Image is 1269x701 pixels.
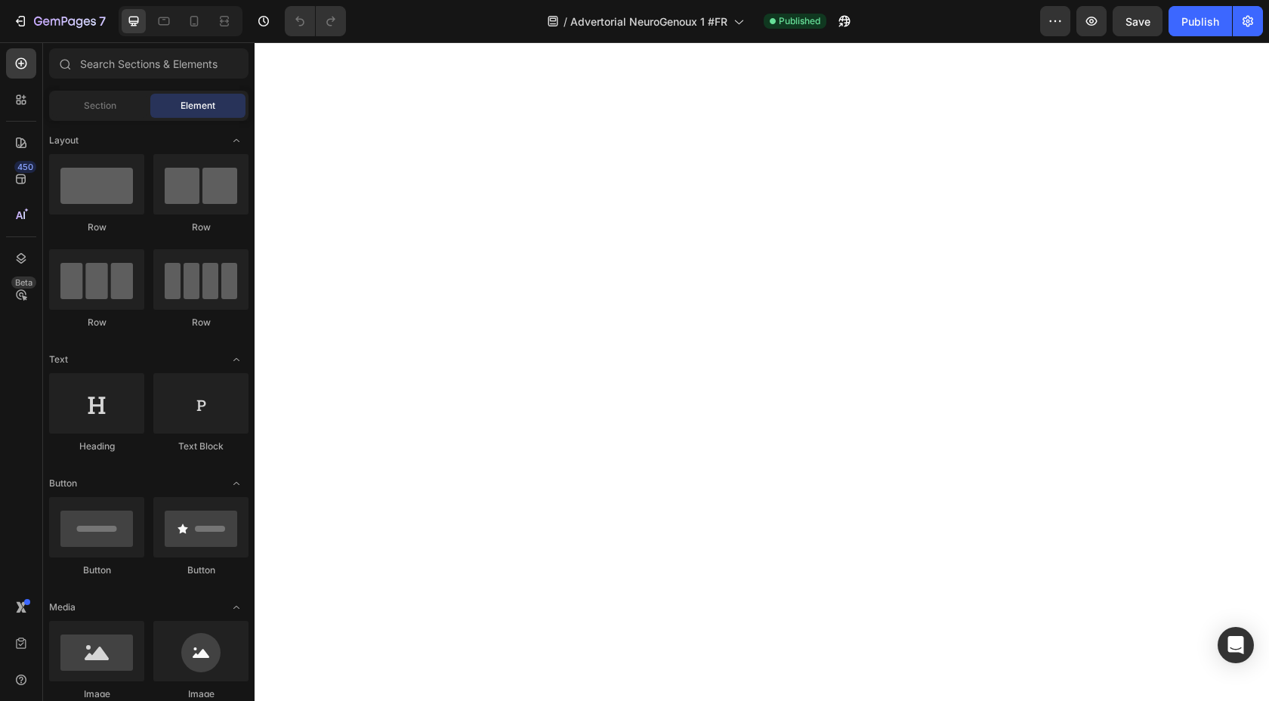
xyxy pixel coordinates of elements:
[285,6,346,36] div: Undo/Redo
[779,14,820,28] span: Published
[181,99,215,113] span: Element
[49,440,144,453] div: Heading
[49,687,144,701] div: Image
[49,134,79,147] span: Layout
[224,471,249,496] span: Toggle open
[1169,6,1232,36] button: Publish
[49,48,249,79] input: Search Sections & Elements
[84,99,116,113] span: Section
[11,276,36,289] div: Beta
[1125,15,1150,28] span: Save
[49,477,77,490] span: Button
[255,42,1269,701] iframe: Design area
[1113,6,1162,36] button: Save
[49,221,144,234] div: Row
[153,316,249,329] div: Row
[153,687,249,701] div: Image
[563,14,567,29] span: /
[49,601,76,614] span: Media
[153,440,249,453] div: Text Block
[1181,14,1219,29] div: Publish
[6,6,113,36] button: 7
[99,12,106,30] p: 7
[49,353,68,366] span: Text
[224,128,249,153] span: Toggle open
[14,161,36,173] div: 450
[49,316,144,329] div: Row
[224,595,249,619] span: Toggle open
[49,564,144,577] div: Button
[224,347,249,372] span: Toggle open
[153,221,249,234] div: Row
[153,564,249,577] div: Button
[1218,627,1254,663] div: Open Intercom Messenger
[570,14,727,29] span: Advertorial NeuroGenoux 1 #FR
